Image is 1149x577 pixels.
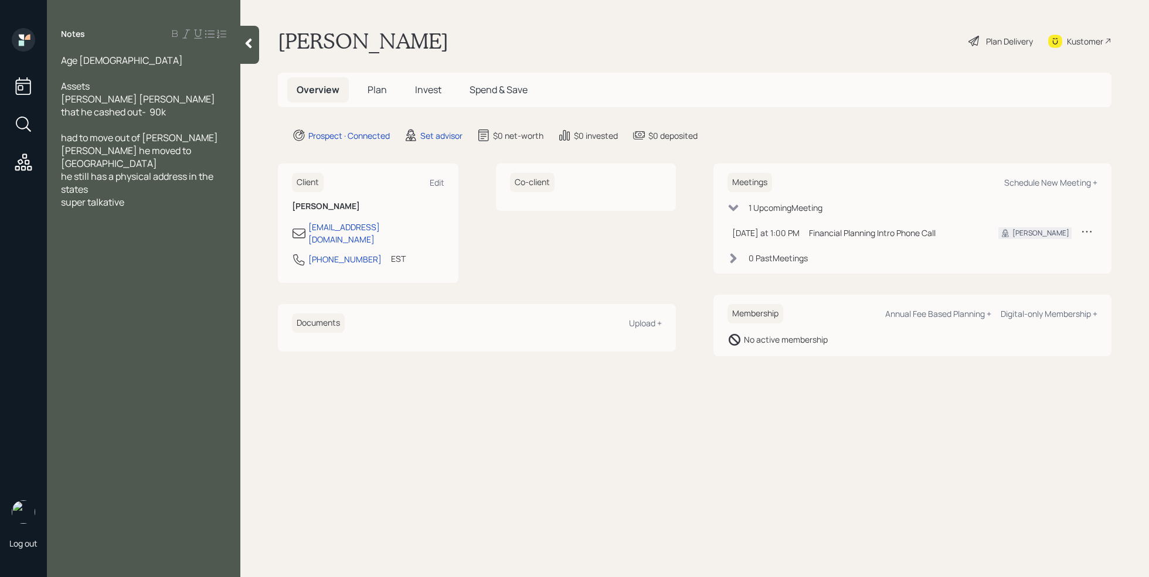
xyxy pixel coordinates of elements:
[728,304,783,323] h6: Membership
[732,227,800,239] div: [DATE] at 1:00 PM
[749,202,822,214] div: 1 Upcoming Meeting
[493,129,543,142] div: $0 net-worth
[61,54,183,67] span: Age [DEMOGRAPHIC_DATA]
[292,173,324,192] h6: Client
[574,129,618,142] div: $0 invested
[430,177,444,188] div: Edit
[292,313,345,333] h6: Documents
[510,173,555,192] h6: Co-client
[744,333,828,346] div: No active membership
[9,538,38,549] div: Log out
[308,253,382,265] div: [PHONE_NUMBER]
[749,252,808,264] div: 0 Past Meeting s
[809,227,980,239] div: Financial Planning Intro Phone Call
[278,28,448,54] h1: [PERSON_NAME]
[61,131,220,170] span: had to move out of [PERSON_NAME] [PERSON_NAME] he moved to [GEOGRAPHIC_DATA]
[61,80,90,93] span: Assets
[292,202,444,211] h6: [PERSON_NAME]
[61,170,215,196] span: he still has a physical address in the states
[308,129,390,142] div: Prospect · Connected
[391,252,406,265] div: EST
[1012,228,1069,238] div: [PERSON_NAME]
[61,196,124,209] span: super talkative
[368,83,387,96] span: Plan
[648,129,698,142] div: $0 deposited
[420,129,463,142] div: Set advisor
[12,500,35,524] img: retirable_logo.png
[629,317,662,329] div: Upload +
[415,83,441,96] span: Invest
[986,35,1033,47] div: Plan Delivery
[308,221,444,245] div: [EMAIL_ADDRESS][DOMAIN_NAME]
[1001,308,1097,319] div: Digital-only Membership +
[1067,35,1103,47] div: Kustomer
[61,28,85,40] label: Notes
[885,308,991,319] div: Annual Fee Based Planning +
[470,83,528,96] span: Spend & Save
[297,83,339,96] span: Overview
[1004,177,1097,188] div: Schedule New Meeting +
[728,173,772,192] h6: Meetings
[61,93,217,118] span: [PERSON_NAME] [PERSON_NAME] that he cashed out- 90k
